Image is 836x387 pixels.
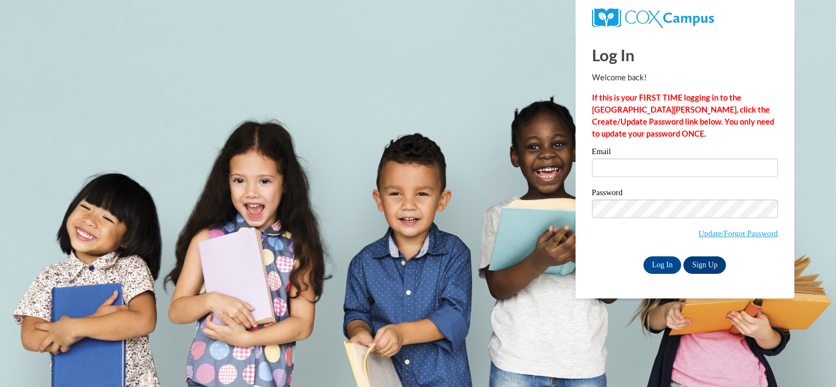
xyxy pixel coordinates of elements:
[592,148,778,159] label: Email
[592,8,714,28] img: COX Campus
[592,72,778,84] p: Welcome back!
[592,93,774,138] strong: If this is your FIRST TIME logging in to the [GEOGRAPHIC_DATA][PERSON_NAME], click the Create/Upd...
[683,256,726,274] a: Sign Up
[592,13,714,22] a: COX Campus
[699,229,778,238] a: Update/Forgot Password
[592,44,778,66] h1: Log In
[592,189,778,200] label: Password
[643,256,682,274] input: Log In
